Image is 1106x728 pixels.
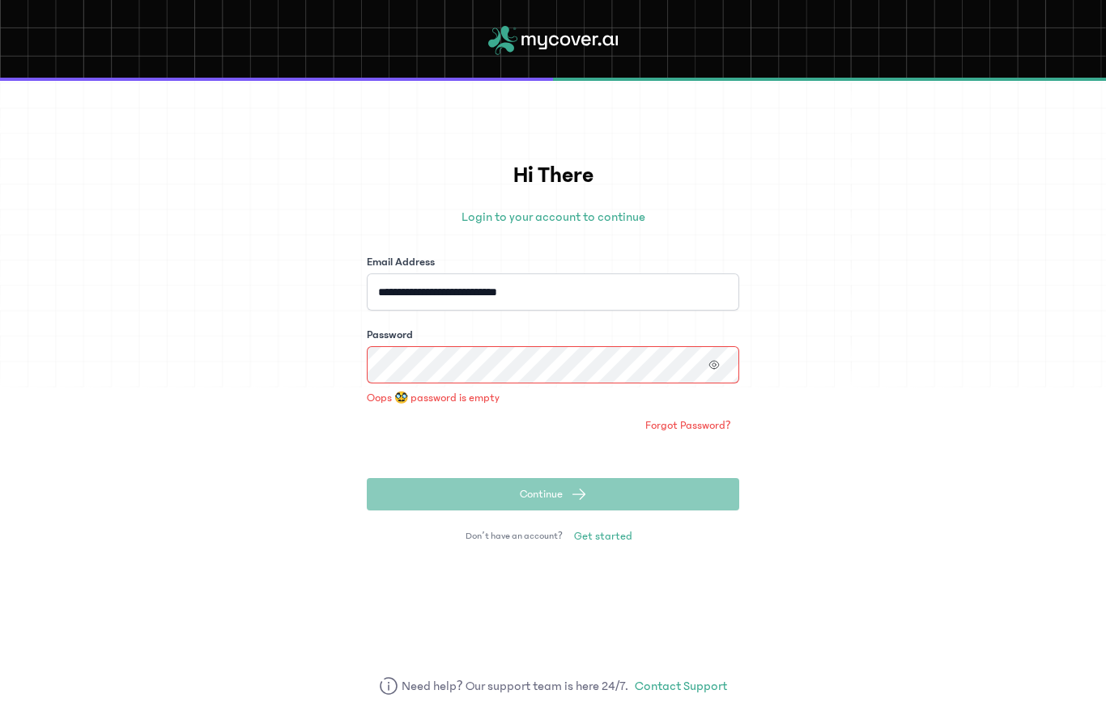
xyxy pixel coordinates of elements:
[466,530,563,543] span: Don’t have an account?
[367,478,739,510] button: Continue
[520,486,563,502] span: Continue
[367,254,435,270] label: Email Address
[367,207,739,226] p: Login to your account to continue
[637,413,739,438] a: Forgot Password?
[566,523,640,549] a: Get started
[574,528,632,544] span: Get started
[645,417,731,434] span: Forgot Password?
[402,676,629,696] span: Need help? Our support team is here 24/7.
[367,327,413,343] label: Password
[367,159,739,193] h1: Hi There
[367,390,739,406] p: Oops 🥸 password is empty
[635,676,727,696] a: Contact Support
